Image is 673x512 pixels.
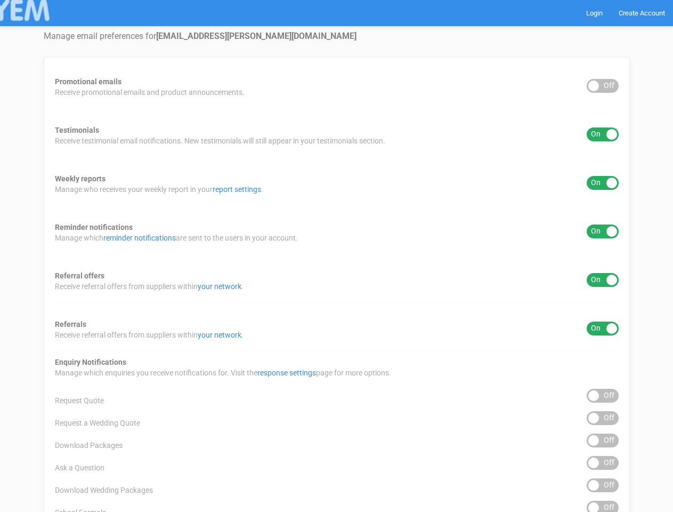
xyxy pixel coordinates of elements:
h4: Manage email preferences for [44,31,630,41]
span: Receive referral offers from suppliers within . [55,330,244,340]
span: Receive referral offers from suppliers within . [55,281,244,292]
span: Request a Wedding Quote [55,418,140,428]
a: your network [198,331,241,339]
a: your network [198,282,241,291]
span: Ask a Question [55,462,104,473]
strong: Reminder notifications [55,223,133,231]
span: Receive testimonial email notifications. New testimonials will still appear in your testimonials ... [55,135,385,146]
a: reminder notifications [103,234,176,242]
strong: [EMAIL_ADDRESS][PERSON_NAME][DOMAIN_NAME] [156,31,356,41]
strong: Promotional emails [55,77,121,86]
strong: Testimonials [55,126,99,134]
span: Manage who receives your weekly report in your . [55,184,263,195]
strong: Referral offers [55,271,104,280]
span: Receive promotional emails and product announcements. [55,87,245,98]
span: Request Quote [55,395,104,406]
span: Manage which enquiries you receive notifications for. Visit the page for more options. [55,367,391,378]
a: report settings [213,185,261,194]
strong: Enquiry Notifications [55,358,126,366]
span: Download Wedding Packages [55,485,153,495]
span: Manage which are sent to the users in your account. [55,233,298,243]
a: response settings [257,369,316,377]
strong: Referrals [55,320,86,329]
strong: Weekly reports [55,174,106,183]
span: Download Packages [55,440,123,451]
